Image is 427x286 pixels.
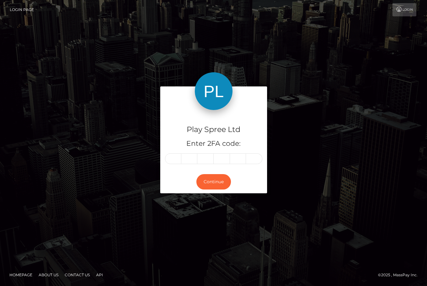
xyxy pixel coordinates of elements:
[378,272,422,278] div: © 2025 , MassPay Inc.
[36,270,61,280] a: About Us
[7,270,35,280] a: Homepage
[392,3,416,16] a: Login
[10,3,34,16] a: Login Page
[165,124,262,135] h4: Play Spree Ltd
[94,270,106,280] a: API
[195,72,233,110] img: Play Spree Ltd
[196,174,231,190] button: Continue
[62,270,92,280] a: Contact Us
[165,139,262,149] h5: Enter 2FA code:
